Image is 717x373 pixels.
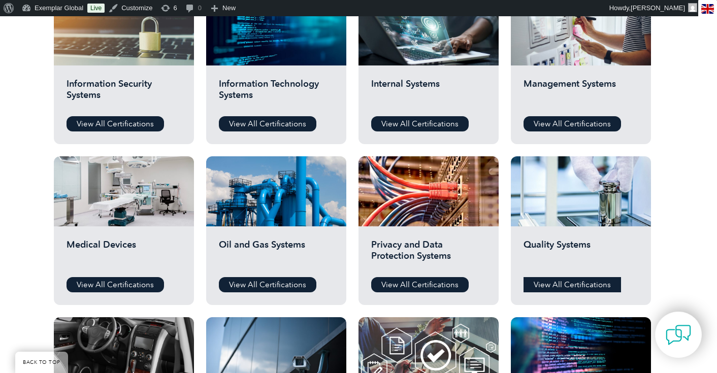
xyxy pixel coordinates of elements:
[524,239,638,269] h2: Quality Systems
[67,277,164,292] a: View All Certifications
[219,78,334,109] h2: Information Technology Systems
[371,277,469,292] a: View All Certifications
[67,78,181,109] h2: Information Security Systems
[87,4,105,13] a: Live
[371,116,469,131] a: View All Certifications
[666,322,691,348] img: contact-chat.png
[15,352,68,373] a: BACK TO TOP
[701,4,714,14] img: en
[219,277,316,292] a: View All Certifications
[524,277,621,292] a: View All Certifications
[67,116,164,131] a: View All Certifications
[524,116,621,131] a: View All Certifications
[67,239,181,269] h2: Medical Devices
[219,116,316,131] a: View All Certifications
[219,239,334,269] h2: Oil and Gas Systems
[631,4,685,12] span: [PERSON_NAME]
[371,78,486,109] h2: Internal Systems
[371,239,486,269] h2: Privacy and Data Protection Systems
[524,78,638,109] h2: Management Systems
